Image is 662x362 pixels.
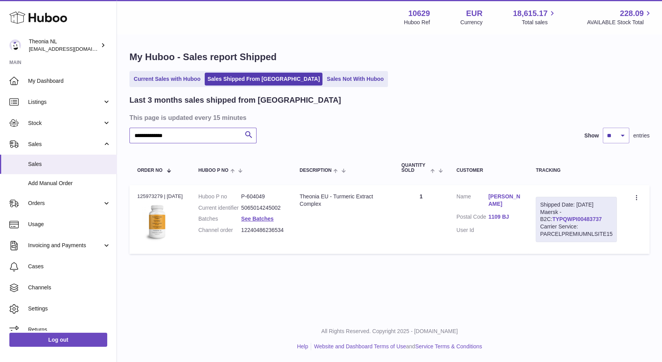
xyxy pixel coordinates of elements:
[587,19,653,26] span: AVAILABLE Stock Total
[584,132,599,139] label: Show
[408,8,430,19] strong: 10629
[28,326,111,333] span: Returns
[28,284,111,291] span: Channels
[198,226,241,234] dt: Channel order
[28,305,111,312] span: Settings
[393,185,448,254] td: 1
[620,8,644,19] span: 228.09
[137,202,176,241] img: 106291725893031.jpg
[311,343,482,350] li: and
[28,98,103,106] span: Listings
[540,223,612,238] div: Carrier Service: PARCELPREMIUMNLSITE15
[9,333,107,347] a: Log out
[299,168,331,173] span: Description
[314,343,406,350] a: Website and Dashboard Terms of Use
[137,193,183,200] div: 125973279 | [DATE]
[131,73,203,86] a: Current Sales with Huboo
[488,213,520,221] a: 1109 BJ
[241,204,284,212] dd: 5065014245002
[198,193,241,200] dt: Huboo P no
[198,168,228,173] span: Huboo P no
[241,193,284,200] dd: P-604049
[401,163,428,173] span: Quantity Sold
[129,113,648,122] h3: This page is updated every 15 minutes
[9,39,21,51] img: info@wholesomegoods.eu
[129,51,650,63] h1: My Huboo - Sales report Shipped
[29,46,115,52] span: [EMAIL_ADDRESS][DOMAIN_NAME]
[536,168,617,173] div: Tracking
[457,193,489,210] dt: Name
[123,328,656,335] p: All Rights Reserved. Copyright 2025 - [DOMAIN_NAME]
[28,180,111,187] span: Add Manual Order
[198,204,241,212] dt: Current identifier
[460,19,483,26] div: Currency
[466,8,482,19] strong: EUR
[457,168,520,173] div: Customer
[137,168,163,173] span: Order No
[28,77,111,85] span: My Dashboard
[522,19,556,26] span: Total sales
[28,200,103,207] span: Orders
[540,201,612,209] div: Shipped Date: [DATE]
[457,226,489,234] dt: User Id
[28,221,111,228] span: Usage
[241,226,284,234] dd: 12240486236534
[28,141,103,148] span: Sales
[28,119,103,127] span: Stock
[552,216,602,222] a: TYPQWPI00483737
[536,197,617,242] div: Maersk - B2C:
[28,242,103,249] span: Invoicing and Payments
[205,73,322,86] a: Sales Shipped From [GEOGRAPHIC_DATA]
[587,8,653,26] a: 228.09 AVAILABLE Stock Total
[241,216,274,222] a: See Batches
[633,132,650,139] span: entries
[324,73,386,86] a: Sales Not With Huboo
[404,19,430,26] div: Huboo Ref
[299,193,386,208] div: Theonia EU - Turmeric Extract Complex
[29,38,99,53] div: Theonia NL
[488,193,520,208] a: [PERSON_NAME]
[297,343,308,350] a: Help
[28,263,111,270] span: Cases
[28,160,111,168] span: Sales
[457,213,489,223] dt: Postal Code
[513,8,556,26] a: 18,615.17 Total sales
[513,8,547,19] span: 18,615.17
[129,95,341,105] h2: Last 3 months sales shipped from [GEOGRAPHIC_DATA]
[415,343,482,350] a: Service Terms & Conditions
[198,215,241,223] dt: Batches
